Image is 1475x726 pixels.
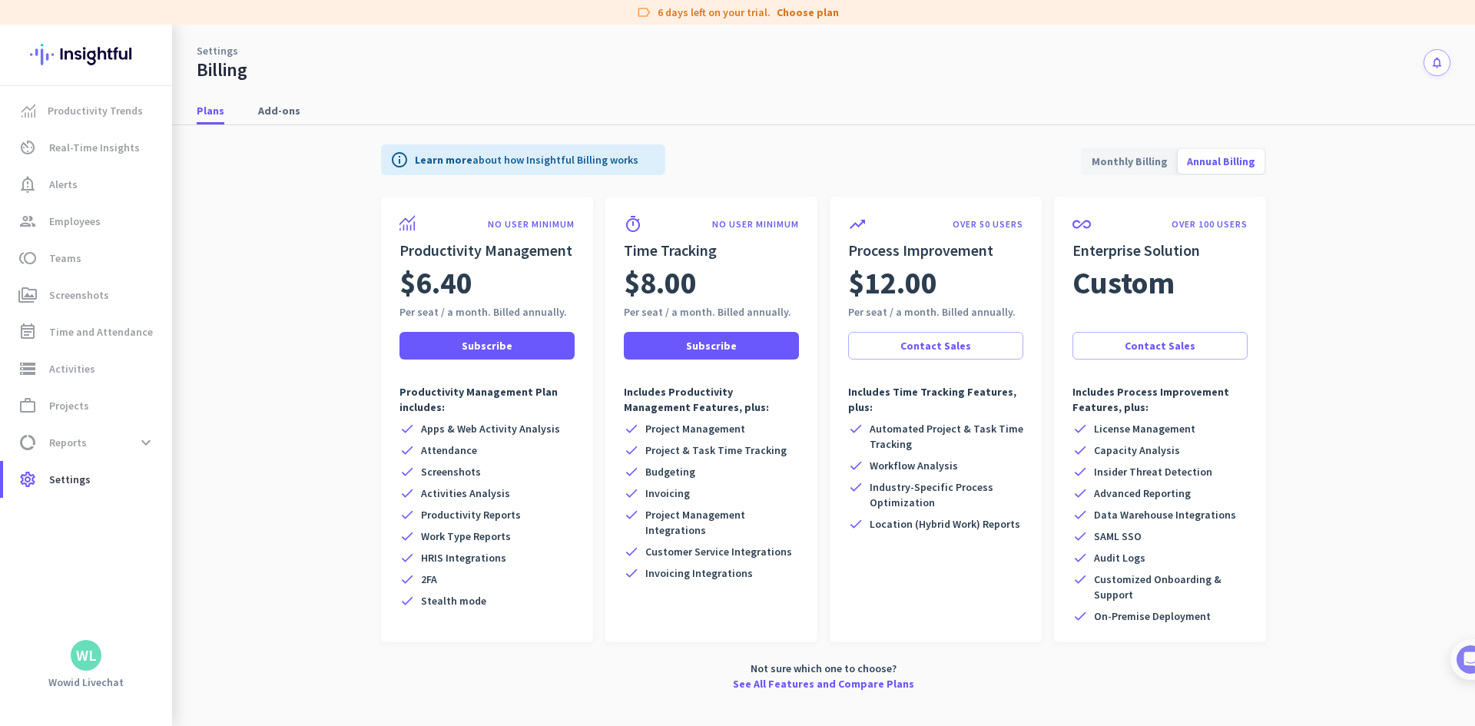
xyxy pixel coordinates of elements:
img: Insightful logo [30,25,142,85]
span: License Management [1094,421,1195,436]
span: Capacity Analysis [1094,443,1180,458]
span: Screenshots [421,464,481,479]
i: perm_media [18,286,37,304]
i: work_outline [18,396,37,415]
button: Contact Sales [1072,332,1248,360]
span: Tasks [252,518,285,529]
span: Alerts [49,175,78,194]
a: tollTeams [3,240,172,277]
i: timer [624,215,642,234]
div: 1Add employees [28,262,279,287]
i: check [1072,550,1088,565]
i: check [399,529,415,544]
span: On-Premise Deployment [1094,608,1211,624]
i: storage [18,360,37,378]
i: check [624,565,639,581]
div: WL [76,648,97,663]
i: check [399,550,415,565]
span: Location (Hybrid Work) Reports [870,516,1020,532]
i: label [636,5,651,20]
i: check [1072,529,1088,544]
a: notification_importantAlerts [3,166,172,203]
span: Activities Analysis [421,486,510,501]
span: Advanced Reporting [1094,486,1191,501]
i: group [18,212,37,230]
span: Attendance [421,443,477,458]
i: check [848,458,863,473]
span: Apps & Web Activity Analysis [421,421,560,436]
div: Per seat / a month. Billed annually. [848,304,1023,320]
p: OVER 100 USERS [1172,218,1248,230]
span: Stealth mode [421,593,486,608]
p: About 10 minutes [196,202,292,218]
i: check [399,443,415,458]
div: 🎊 Welcome to Insightful! 🎊 [22,59,286,114]
i: event_note [18,323,37,341]
span: Industry-Specific Process Optimization [870,479,1023,510]
span: $6.40 [399,261,472,304]
p: Includes Time Tracking Features, plus: [848,384,1023,415]
button: Help [154,479,230,541]
i: check [1072,507,1088,522]
p: NO USER MINIMUM [488,218,575,230]
img: product-icon [399,215,415,230]
a: menu-itemProductivity Trends [3,92,172,129]
i: check [624,464,639,479]
p: Includes Productivity Management Features, plus: [624,384,799,415]
i: check [1072,421,1088,436]
span: 2FA [421,572,437,587]
span: Data Warehouse Integrations [1094,507,1236,522]
p: about how Insightful Billing works [415,152,638,167]
a: storageActivities [3,350,172,387]
button: Subscribe [624,332,799,360]
h2: Productivity Management [399,240,575,261]
i: check [1072,572,1088,587]
p: OVER 50 USERS [953,218,1023,230]
i: check [624,421,639,436]
a: settingsSettings [3,461,172,498]
i: check [624,486,639,501]
span: Subscribe [686,338,737,353]
img: menu-item [22,104,35,118]
span: Audit Logs [1094,550,1145,565]
i: check [624,544,639,559]
i: trending_up [848,215,867,234]
button: Tasks [230,479,307,541]
i: check [1072,486,1088,501]
span: Productivity Trends [48,101,143,120]
h2: Time Tracking [624,240,799,261]
i: check [1072,464,1088,479]
p: Productivity Management Plan includes: [399,384,575,415]
a: Settings [197,43,238,58]
span: Activities [49,360,95,378]
span: Contact Sales [1125,338,1195,353]
i: check [399,507,415,522]
span: Work Type Reports [421,529,511,544]
span: Teams [49,249,81,267]
div: 2Initial tracking settings and how to edit them [28,437,279,473]
span: Subscribe [462,338,512,353]
h2: Process Improvement [848,240,1023,261]
span: SAML SSO [1094,529,1142,544]
i: check [399,486,415,501]
span: Custom [1072,261,1175,304]
i: info [390,151,409,169]
a: perm_mediaScreenshots [3,277,172,313]
a: data_usageReportsexpand_more [3,424,172,461]
span: Projects [49,396,89,415]
span: Contact Sales [900,338,971,353]
span: Budgeting [645,464,695,479]
span: Employees [49,212,101,230]
a: event_noteTime and Attendance [3,313,172,350]
i: av_timer [18,138,37,157]
button: Add your employees [59,370,207,400]
i: toll [18,249,37,267]
img: Profile image for Tamara [55,161,79,185]
i: notifications [1430,56,1444,69]
span: Project Management Integrations [645,507,799,538]
span: Productivity Reports [421,507,521,522]
span: Add-ons [258,103,300,118]
a: Contact Sales [848,332,1023,360]
span: Screenshots [49,286,109,304]
i: check [399,464,415,479]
